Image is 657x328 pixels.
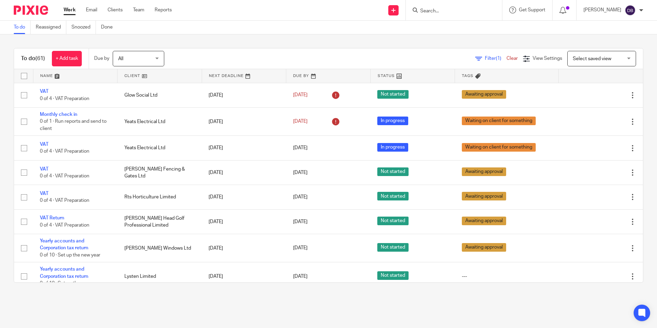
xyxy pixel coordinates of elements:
a: + Add task [52,51,82,66]
span: (61) [35,56,45,61]
span: In progress [377,143,408,152]
a: VAT [40,167,48,172]
td: [DATE] [202,83,286,107]
span: [DATE] [293,146,308,151]
span: 0 of 1 · Run reports and send to client [40,119,107,131]
span: Waiting on client for something [462,143,536,152]
td: [DATE] [202,262,286,291]
span: Select saved view [573,56,611,61]
a: Work [64,7,76,13]
td: [DATE] [202,160,286,185]
a: VAT Return [40,216,64,220]
span: [DATE] [293,170,308,175]
a: Reports [155,7,172,13]
a: VAT [40,191,48,196]
td: [PERSON_NAME] Head Golf Professional Limited [118,209,202,234]
td: Glow Social Ltd [118,83,202,107]
span: Get Support [519,8,545,12]
span: Awaiting approval [462,243,506,252]
img: Pixie [14,6,48,15]
p: Due by [94,55,109,62]
a: Email [86,7,97,13]
span: Not started [377,167,409,176]
a: Done [101,21,118,34]
td: [DATE] [202,209,286,234]
span: View Settings [533,56,562,61]
span: Filter [485,56,506,61]
span: Not started [377,243,409,252]
td: [DATE] [202,185,286,209]
div: --- [462,273,552,280]
span: 0 of 4 · VAT Preparation [40,174,89,178]
span: Awaiting approval [462,90,506,99]
span: 0 of 4 · VAT Preparation [40,198,89,203]
span: Tags [462,74,474,78]
td: Lysten Limited [118,262,202,291]
span: Waiting on client for something [462,117,536,125]
span: Not started [377,217,409,225]
td: [DATE] [202,136,286,160]
span: (1) [496,56,501,61]
a: Clear [506,56,518,61]
span: Not started [377,271,409,280]
a: Snoozed [71,21,96,34]
span: [DATE] [293,219,308,224]
span: 0 of 10 · Set up the new year [40,281,100,286]
a: Yearly accounts and Corporation tax return [40,239,88,250]
span: Not started [377,192,409,200]
span: 0 of 4 · VAT Preparation [40,223,89,228]
a: Yearly accounts and Corporation tax return [40,267,88,278]
span: 0 of 10 · Set up the new year [40,253,100,258]
span: 0 of 4 · VAT Preparation [40,96,89,101]
a: Team [133,7,144,13]
a: To do [14,21,31,34]
td: Rts Horticulture Limited [118,185,202,209]
span: All [118,56,123,61]
span: In progress [377,117,408,125]
span: Awaiting approval [462,167,506,176]
a: Reassigned [36,21,66,34]
a: Clients [108,7,123,13]
a: Monthly check in [40,112,77,117]
p: [PERSON_NAME] [583,7,621,13]
td: [PERSON_NAME] Windows Ltd [118,234,202,262]
span: Not started [377,90,409,99]
span: [DATE] [293,93,308,98]
td: Yeats Electrical Ltd [118,107,202,135]
span: [DATE] [293,119,308,124]
td: [PERSON_NAME] Fencing & Gates Ltd [118,160,202,185]
img: svg%3E [625,5,636,16]
span: Awaiting approval [462,192,506,200]
span: [DATE] [293,195,308,199]
td: [DATE] [202,107,286,135]
td: [DATE] [202,234,286,262]
span: 0 of 4 · VAT Preparation [40,149,89,154]
span: [DATE] [293,274,308,279]
td: Yeats Electrical Ltd [118,136,202,160]
h1: To do [21,55,45,62]
span: [DATE] [293,246,308,251]
input: Search [420,8,481,14]
a: VAT [40,142,48,147]
a: VAT [40,89,48,94]
span: Awaiting approval [462,217,506,225]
